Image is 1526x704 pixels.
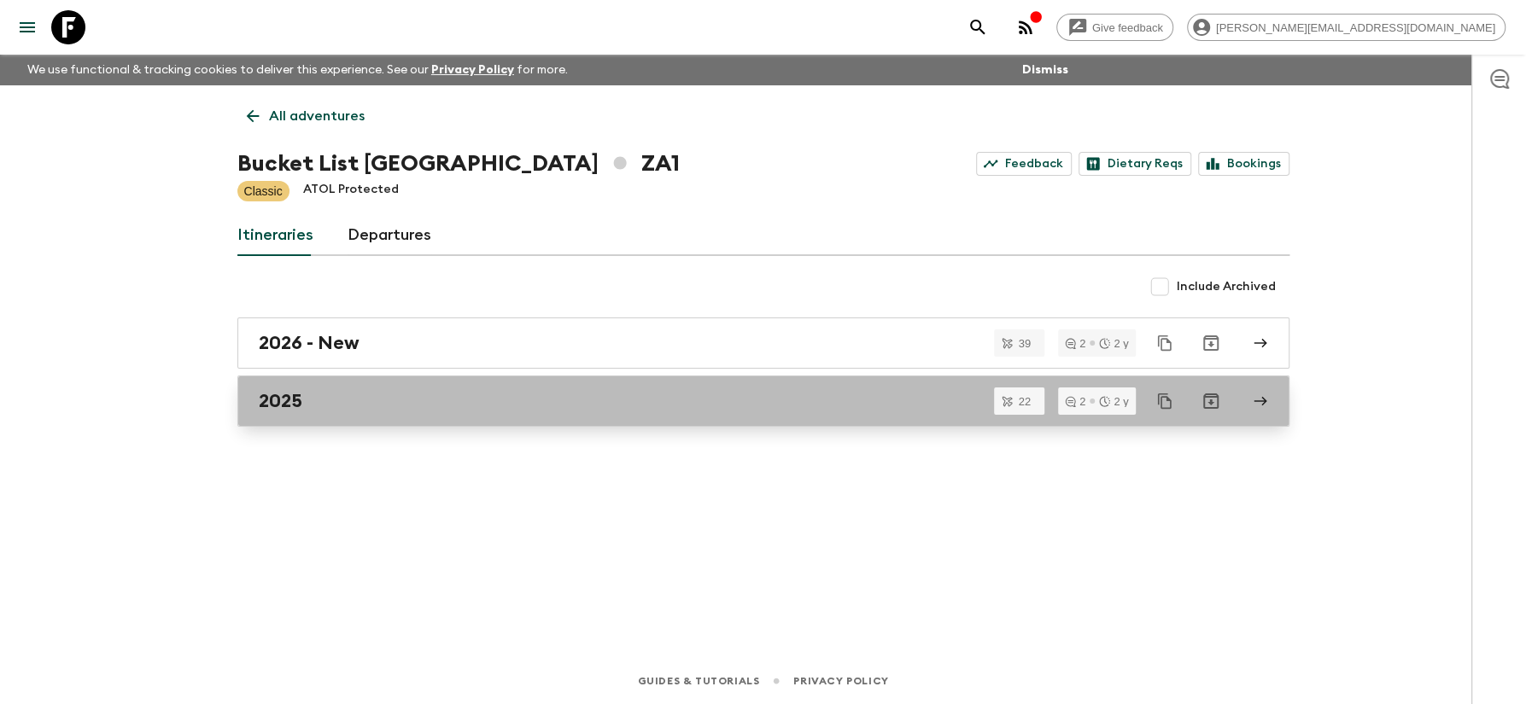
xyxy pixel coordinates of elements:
[237,99,374,133] a: All adventures
[1056,14,1173,41] a: Give feedback
[1149,386,1180,416] button: Duplicate
[269,106,365,126] p: All adventures
[1177,278,1276,295] span: Include Archived
[961,10,995,44] button: search adventures
[637,672,759,690] a: Guides & Tutorials
[244,183,283,200] p: Classic
[1194,384,1228,418] button: Archive
[431,64,514,76] a: Privacy Policy
[1065,338,1085,349] div: 2
[10,10,44,44] button: menu
[237,147,680,181] h1: Bucket List [GEOGRAPHIC_DATA] ZA1
[20,55,575,85] p: We use functional & tracking cookies to deliver this experience. See our for more.
[1079,152,1191,176] a: Dietary Reqs
[259,332,360,354] h2: 2026 - New
[1207,21,1505,34] span: [PERSON_NAME][EMAIL_ADDRESS][DOMAIN_NAME]
[976,152,1072,176] a: Feedback
[1018,58,1073,82] button: Dismiss
[1065,396,1085,407] div: 2
[237,215,313,256] a: Itineraries
[348,215,431,256] a: Departures
[1083,21,1172,34] span: Give feedback
[259,390,302,412] h2: 2025
[1194,326,1228,360] button: Archive
[1008,338,1040,349] span: 39
[1187,14,1506,41] div: [PERSON_NAME][EMAIL_ADDRESS][DOMAIN_NAME]
[1149,328,1180,358] button: Duplicate
[1099,338,1128,349] div: 2 y
[237,375,1289,427] a: 2025
[1008,396,1040,407] span: 22
[237,317,1289,369] a: 2026 - New
[1099,396,1128,407] div: 2 y
[303,181,399,201] p: ATOL Protected
[793,672,888,690] a: Privacy Policy
[1198,152,1289,176] a: Bookings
